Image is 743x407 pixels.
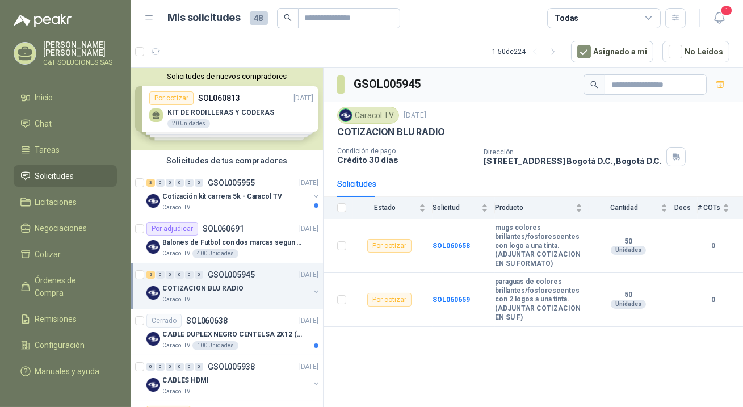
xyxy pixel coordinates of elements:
div: Caracol TV [337,107,399,124]
div: Solicitudes de nuevos compradoresPor cotizarSOL060813[DATE] KIT DE RODILLERAS Y CODERAS20 Unidade... [131,68,323,150]
th: # COTs [698,197,743,219]
p: [DATE] [299,224,318,234]
p: Balones de Futbol con dos marcas segun adjunto. Adjuntar cotizacion en su formato [162,237,304,248]
p: SOL060691 [203,225,244,233]
div: 0 [185,271,194,279]
div: 0 [156,363,165,371]
a: Configuración [14,334,117,356]
span: Tareas [35,144,60,156]
a: Por adjudicarSOL060691[DATE] Company LogoBalones de Futbol con dos marcas segun adjunto. Adjuntar... [131,217,323,263]
p: C&T SOLUCIONES SAS [43,59,117,66]
div: Por cotizar [367,239,412,253]
a: 0 0 0 0 0 0 GSOL005938[DATE] Company LogoCABLES HDMICaracol TV [146,360,321,396]
th: Estado [353,197,433,219]
div: 0 [146,363,155,371]
h3: GSOL005945 [354,75,422,93]
div: 0 [195,179,203,187]
span: Solicitud [433,204,479,212]
span: Estado [353,204,417,212]
span: Cotizar [35,248,61,261]
span: Cantidad [589,204,658,212]
span: Licitaciones [35,196,77,208]
b: paraguas de colores brillantes/fosforescentes con 2 logos a una tinta.(ADJUNTAR COTIZACION EN SU F) [495,278,582,322]
img: Company Logo [146,378,160,392]
div: Solicitudes [337,178,376,190]
p: COTIZACION BLU RADIO [162,283,244,294]
b: mugs colores brillantes/fosforescentes con logo a una tinta.(ADJUNTAR COTIZACION EN SU FORMATO) [495,224,582,268]
img: Company Logo [146,240,160,254]
div: 0 [185,363,194,371]
img: Company Logo [146,194,160,208]
a: Cotizar [14,244,117,265]
div: 1 - 50 de 224 [492,43,562,61]
a: Tareas [14,139,117,161]
p: Caracol TV [162,341,190,350]
div: 100 Unidades [192,341,238,350]
a: SOL060659 [433,296,470,304]
span: search [284,14,292,22]
span: Inicio [35,91,53,104]
th: Cantidad [589,197,674,219]
a: SOL060658 [433,242,470,250]
p: GSOL005955 [208,179,255,187]
div: 400 Unidades [192,249,238,258]
b: 50 [589,237,668,246]
div: 0 [156,271,165,279]
span: 1 [720,5,733,16]
button: 1 [709,8,729,28]
a: 2 0 0 0 0 0 GSOL005945[DATE] Company LogoCOTIZACION BLU RADIOCaracol TV [146,268,321,304]
div: 0 [175,179,184,187]
div: 0 [175,271,184,279]
p: CABLE DUPLEX NEGRO CENTELSA 2X12 (COLOR NEGRO) [162,329,304,340]
img: Company Logo [146,332,160,346]
a: Remisiones [14,308,117,330]
a: Órdenes de Compra [14,270,117,304]
span: Chat [35,118,52,130]
p: [DATE] [299,270,318,280]
div: 0 [166,363,174,371]
button: Solicitudes de nuevos compradores [135,72,318,81]
img: Company Logo [146,286,160,300]
p: [DATE] [299,362,318,372]
th: Docs [674,197,698,219]
span: Configuración [35,339,85,351]
div: 2 [146,271,155,279]
a: Chat [14,113,117,135]
p: SOL060638 [186,317,228,325]
a: CerradoSOL060638[DATE] Company LogoCABLE DUPLEX NEGRO CENTELSA 2X12 (COLOR NEGRO)Caracol TV100 Un... [131,309,323,355]
p: Condición de pago [337,147,475,155]
b: 0 [698,295,729,305]
th: Solicitud [433,197,495,219]
p: Cotización kit carrera 5k - Caracol TV [162,191,282,202]
div: Solicitudes de tus compradores [131,150,323,171]
div: 0 [195,271,203,279]
span: Órdenes de Compra [35,274,106,299]
div: 0 [185,179,194,187]
p: GSOL005945 [208,271,255,279]
p: [PERSON_NAME] [PERSON_NAME] [43,41,117,57]
a: Inicio [14,87,117,108]
p: [STREET_ADDRESS] Bogotá D.C. , Bogotá D.C. [484,156,662,166]
img: Company Logo [339,109,352,121]
span: 48 [250,11,268,25]
a: Negociaciones [14,217,117,239]
span: Solicitudes [35,170,74,182]
span: Remisiones [35,313,77,325]
div: 0 [156,179,165,187]
p: Crédito 30 días [337,155,475,165]
b: 0 [698,241,729,251]
span: Producto [495,204,573,212]
p: Caracol TV [162,387,190,396]
p: Caracol TV [162,249,190,258]
div: 0 [195,363,203,371]
div: Unidades [611,300,646,309]
p: [DATE] [299,316,318,326]
div: Por adjudicar [146,222,198,236]
div: 0 [175,363,184,371]
p: [DATE] [404,110,426,121]
div: Unidades [611,246,646,255]
div: Cerrado [146,314,182,328]
p: Dirección [484,148,662,156]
